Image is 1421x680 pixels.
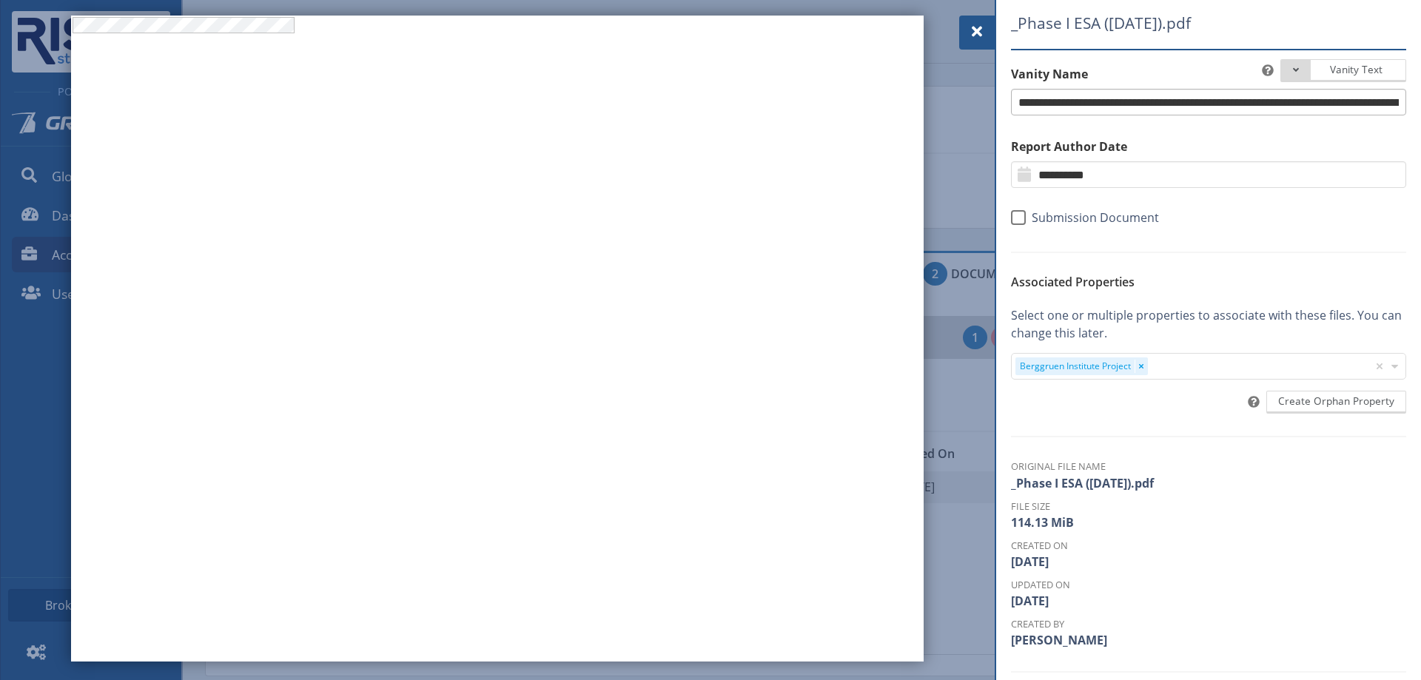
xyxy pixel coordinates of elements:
div: Clear all [1372,354,1387,379]
dt: Created On [1011,539,1406,553]
span: Vanity Text [1312,62,1394,77]
dd: [PERSON_NAME] [1011,631,1406,649]
dd: _Phase I ESA ([DATE]).pdf [1011,474,1406,492]
span: Create Orphan Property [1278,394,1394,408]
span: _Phase I ESA ([DATE]).pdf [1011,12,1337,35]
h6: Associated Properties [1011,275,1406,289]
dt: Updated On [1011,578,1406,592]
label: Report Author Date [1011,138,1406,155]
span: Submission Document [1026,210,1159,225]
dd: [DATE] [1011,592,1406,610]
div: Berggruen Institute Project [1020,360,1131,373]
button: Create Orphan Property [1266,391,1406,414]
dt: Created By [1011,617,1406,631]
label: Vanity Name [1011,65,1406,83]
dt: Original File Name [1011,459,1406,474]
p: Select one or multiple properties to associate with these files. You can change this later. [1011,306,1406,342]
dt: File Size [1011,499,1406,514]
dd: [DATE] [1011,553,1406,570]
dd: 114.13 MiB [1011,514,1406,531]
button: Vanity Text [1280,59,1406,82]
